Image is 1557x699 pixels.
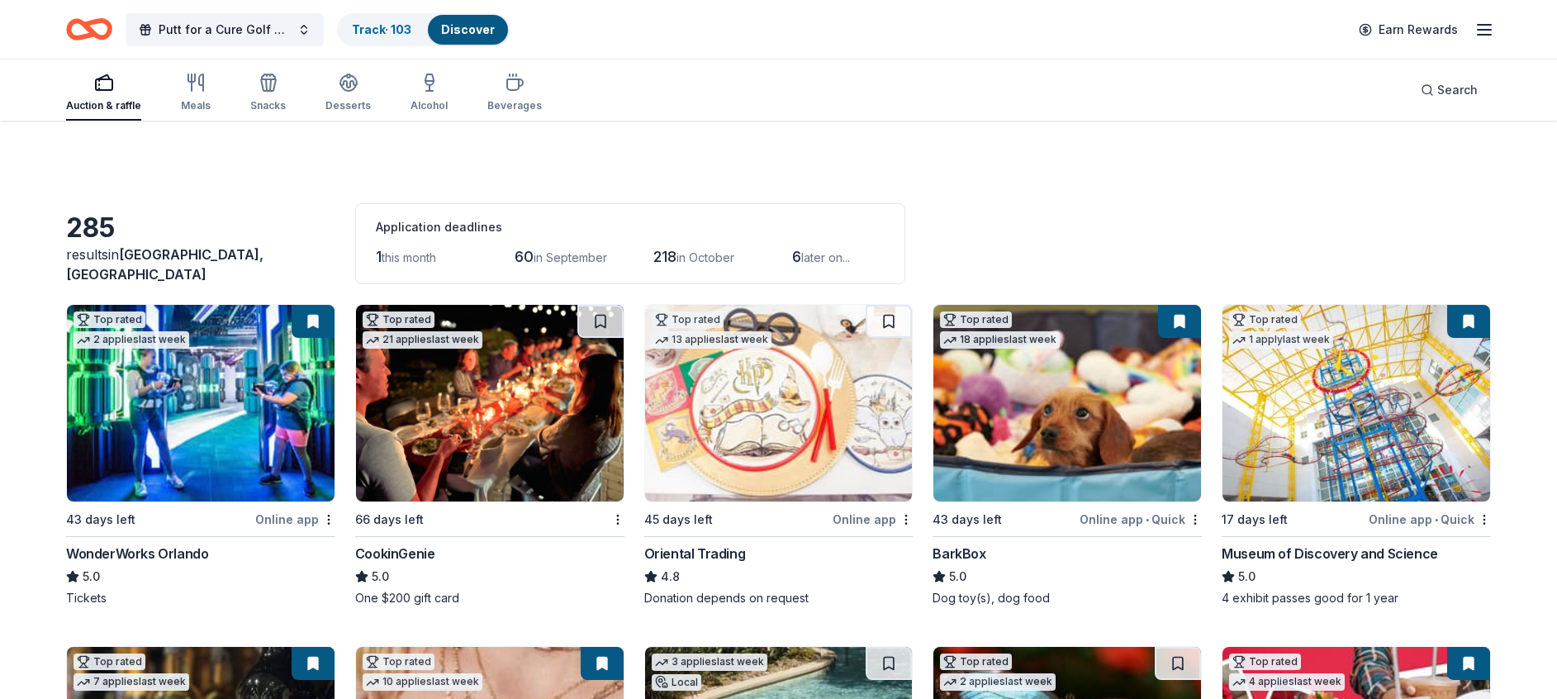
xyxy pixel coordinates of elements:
div: Top rated [940,654,1012,670]
div: One $200 gift card [355,590,624,606]
div: Museum of Discovery and Science [1222,544,1438,563]
div: Top rated [74,311,145,328]
span: 5.0 [372,567,389,587]
div: WonderWorks Orlando [66,544,208,563]
div: Local [652,674,701,691]
div: Top rated [652,311,724,328]
div: Top rated [74,654,145,670]
a: Image for CookinGenieTop rated21 applieslast week66 days leftCookinGenie5.0One $200 gift card [355,304,624,606]
span: 4.8 [661,567,680,587]
div: 43 days left [66,510,135,530]
div: BarkBox [933,544,985,563]
div: CookinGenie [355,544,435,563]
div: Oriental Trading [644,544,746,563]
button: Beverages [487,66,542,121]
img: Image for CookinGenie [356,305,624,502]
a: Image for WonderWorks OrlandoTop rated2 applieslast week43 days leftOnline appWonderWorks Orlando... [66,304,335,606]
a: Image for Museum of Discovery and ScienceTop rated1 applylast week17 days leftOnline app•QuickMus... [1222,304,1491,606]
span: • [1435,513,1438,526]
div: Auction & raffle [66,99,141,112]
img: Image for Oriental Trading [645,305,913,502]
button: Alcohol [411,66,448,121]
button: Track· 103Discover [337,13,510,46]
div: 21 applies last week [363,331,482,349]
div: Top rated [1229,654,1301,670]
div: 3 applies last week [652,654,767,671]
div: 4 applies last week [1229,673,1345,691]
img: Image for Museum of Discovery and Science [1222,305,1490,502]
div: Top rated [940,311,1012,328]
div: Beverages [487,99,542,112]
div: 13 applies last week [652,331,771,349]
div: 285 [66,212,335,245]
div: Snacks [250,99,286,112]
span: in September [534,250,607,264]
a: Home [66,10,112,49]
div: 66 days left [355,510,424,530]
div: Online app [255,509,335,530]
div: 10 applies last week [363,673,482,691]
span: 6 [792,248,801,265]
a: Image for Oriental TradingTop rated13 applieslast week45 days leftOnline appOriental Trading4.8Do... [644,304,914,606]
span: this month [382,250,436,264]
img: Image for WonderWorks Orlando [67,305,335,502]
a: Image for BarkBoxTop rated18 applieslast week43 days leftOnline app•QuickBarkBox5.0Dog toy(s), do... [933,304,1202,606]
button: Putt for a Cure Golf Tournament [126,13,324,46]
div: Online app [833,509,913,530]
span: 1 [376,248,382,265]
div: Desserts [325,99,371,112]
span: 5.0 [949,567,966,587]
div: Top rated [363,311,434,328]
div: 7 applies last week [74,673,189,691]
div: Alcohol [411,99,448,112]
div: Tickets [66,590,335,606]
div: 2 applies last week [74,331,189,349]
button: Auction & raffle [66,66,141,121]
span: in October [676,250,734,264]
span: 60 [515,248,534,265]
span: 218 [653,248,676,265]
div: 17 days left [1222,510,1288,530]
div: Dog toy(s), dog food [933,590,1202,606]
div: Online app Quick [1369,509,1491,530]
span: in [66,246,263,283]
div: 4 exhibit passes good for 1 year [1222,590,1491,606]
span: Putt for a Cure Golf Tournament [159,20,291,40]
div: Top rated [363,654,434,670]
div: Application deadlines [376,217,885,237]
a: Earn Rewards [1349,15,1468,45]
div: 45 days left [644,510,713,530]
span: later on... [801,250,850,264]
button: Snacks [250,66,286,121]
span: Search [1437,80,1478,100]
div: 43 days left [933,510,1002,530]
a: Track· 103 [352,22,411,36]
div: Top rated [1229,311,1301,328]
div: 18 applies last week [940,331,1060,349]
div: results [66,245,335,284]
span: • [1146,513,1149,526]
span: [GEOGRAPHIC_DATA], [GEOGRAPHIC_DATA] [66,246,263,283]
img: Image for BarkBox [933,305,1201,502]
span: 5.0 [83,567,100,587]
a: Discover [441,22,495,36]
span: 5.0 [1238,567,1256,587]
div: Donation depends on request [644,590,914,606]
div: 2 applies last week [940,673,1056,691]
button: Desserts [325,66,371,121]
div: Online app Quick [1080,509,1202,530]
button: Meals [181,66,211,121]
div: Meals [181,99,211,112]
button: Search [1407,74,1491,107]
div: 1 apply last week [1229,331,1333,349]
